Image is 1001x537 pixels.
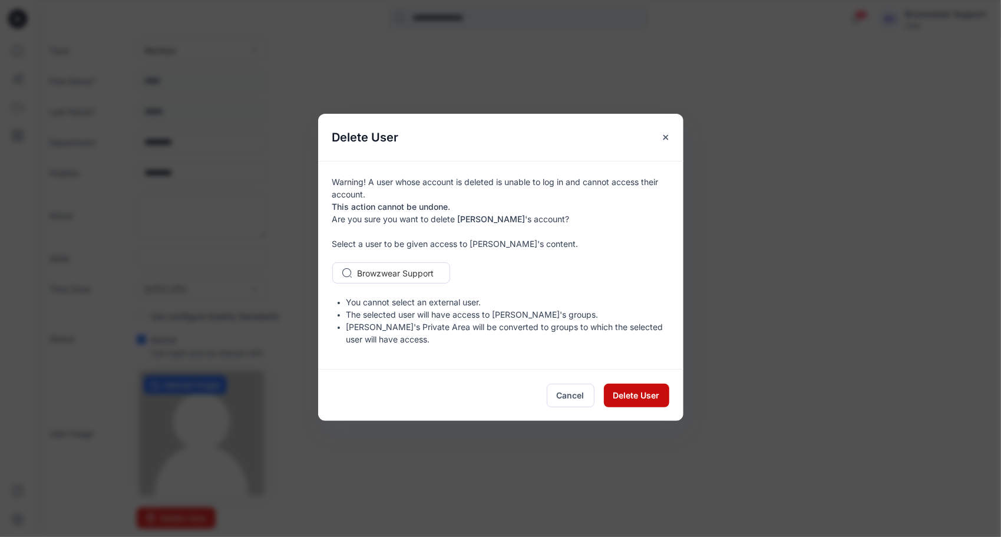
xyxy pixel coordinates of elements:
[346,296,669,308] li: You cannot select an external user.
[557,389,584,401] span: Cancel
[547,384,594,407] button: Cancel
[458,214,526,224] b: [PERSON_NAME]
[346,308,669,321] li: The selected user will have access to [PERSON_NAME]'s groups.
[655,127,676,148] button: Close
[318,161,683,369] div: Warning! A user whose account is deleted is unable to log in and cannot access their account. Are...
[604,384,669,407] button: Delete User
[332,202,451,212] b: This action cannot be undone.
[613,389,660,401] span: Delete User
[318,114,413,161] h5: Delete User
[346,321,669,345] li: [PERSON_NAME]'s Private Area will be converted to groups to which the selected user will have acc...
